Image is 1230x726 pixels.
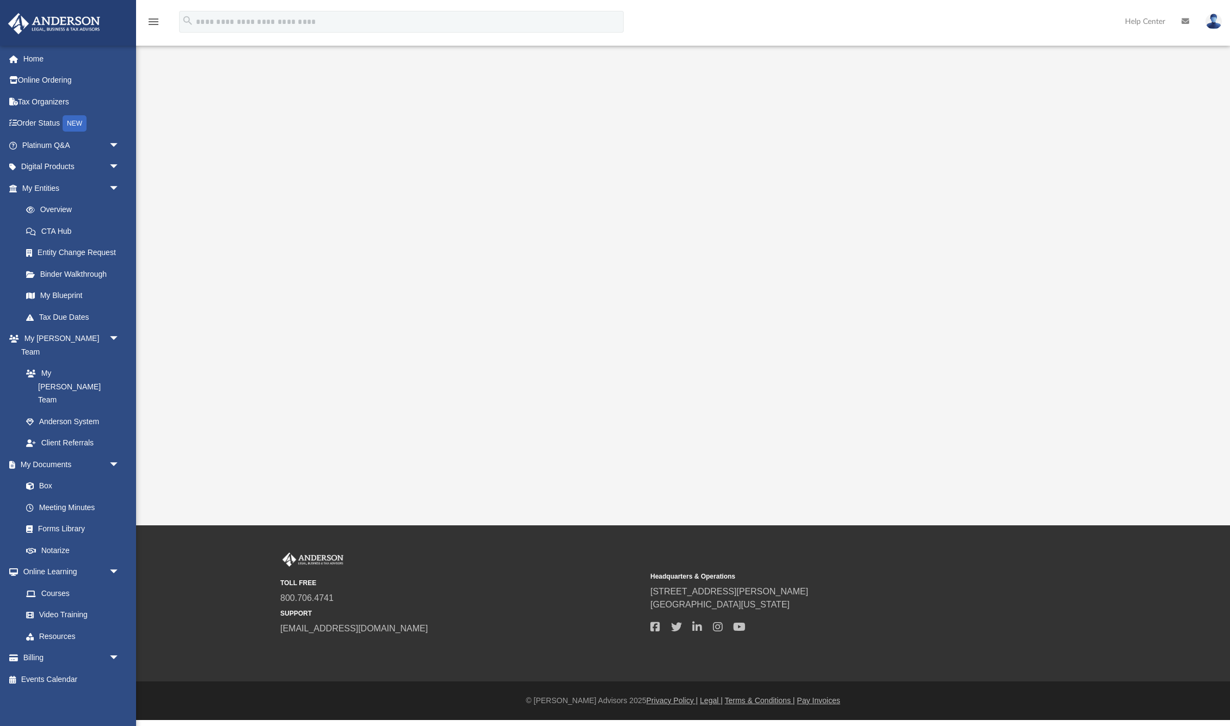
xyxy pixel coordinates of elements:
[109,328,131,350] span: arrow_drop_down
[109,177,131,200] span: arrow_drop_down
[15,220,136,242] a: CTA Hub
[8,668,136,690] a: Events Calendar
[15,497,131,518] a: Meeting Minutes
[15,285,131,307] a: My Blueprint
[15,518,125,540] a: Forms Library
[136,695,1230,706] div: © [PERSON_NAME] Advisors 2025
[647,696,698,705] a: Privacy Policy |
[8,156,136,178] a: Digital Productsarrow_drop_down
[8,134,136,156] a: Platinum Q&Aarrow_drop_down
[700,696,723,705] a: Legal |
[109,156,131,178] span: arrow_drop_down
[15,242,136,264] a: Entity Change Request
[109,561,131,584] span: arrow_drop_down
[15,363,125,411] a: My [PERSON_NAME] Team
[15,411,131,432] a: Anderson System
[8,113,136,135] a: Order StatusNEW
[8,177,136,199] a: My Entitiesarrow_drop_down
[280,609,643,618] small: SUPPORT
[15,539,131,561] a: Notarize
[8,91,136,113] a: Tax Organizers
[8,454,131,475] a: My Documentsarrow_drop_down
[1206,14,1222,29] img: User Pic
[15,604,125,626] a: Video Training
[280,553,346,567] img: Anderson Advisors Platinum Portal
[650,587,808,596] a: [STREET_ADDRESS][PERSON_NAME]
[15,432,131,454] a: Client Referrals
[280,578,643,588] small: TOLL FREE
[182,15,194,27] i: search
[15,582,131,604] a: Courses
[8,48,136,70] a: Home
[5,13,103,34] img: Anderson Advisors Platinum Portal
[280,593,334,603] a: 800.706.4741
[8,561,131,583] a: Online Learningarrow_drop_down
[15,625,131,647] a: Resources
[650,572,1013,581] small: Headquarters & Operations
[147,21,160,28] a: menu
[8,647,136,669] a: Billingarrow_drop_down
[109,454,131,476] span: arrow_drop_down
[109,647,131,669] span: arrow_drop_down
[15,199,136,221] a: Overview
[15,263,136,285] a: Binder Walkthrough
[725,696,795,705] a: Terms & Conditions |
[8,70,136,91] a: Online Ordering
[15,306,136,328] a: Tax Due Dates
[8,328,131,363] a: My [PERSON_NAME] Teamarrow_drop_down
[109,134,131,157] span: arrow_drop_down
[280,624,428,633] a: [EMAIL_ADDRESS][DOMAIN_NAME]
[650,600,790,609] a: [GEOGRAPHIC_DATA][US_STATE]
[15,475,125,497] a: Box
[63,115,87,132] div: NEW
[147,15,160,28] i: menu
[797,696,840,705] a: Pay Invoices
